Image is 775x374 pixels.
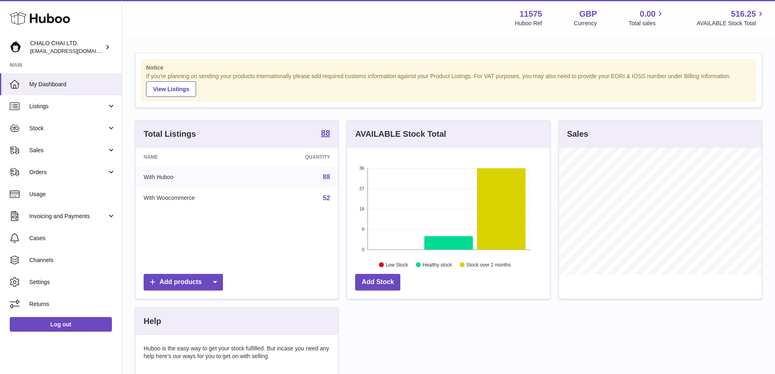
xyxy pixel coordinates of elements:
[29,81,116,88] span: My Dashboard
[362,247,365,252] text: 0
[731,9,756,20] span: 516.25
[696,9,765,27] a: 516.25 AVAILABLE Stock Total
[360,166,365,171] text: 36
[261,148,338,166] th: Quantity
[321,129,330,137] strong: 88
[29,168,107,176] span: Orders
[386,262,408,267] text: Low Stock
[144,129,196,140] h3: Total Listings
[579,9,597,20] strong: GBP
[355,129,446,140] h3: AVAILABLE Stock Total
[323,173,330,180] a: 88
[146,72,751,97] div: If you're planning on sending your products internationally please add required customs informati...
[29,147,107,154] span: Sales
[29,125,107,132] span: Stock
[29,190,116,198] span: Usage
[360,206,365,211] text: 18
[467,262,511,267] text: Stock over 2 months
[362,227,365,232] text: 9
[10,41,22,53] img: Chalo@chalocompany.com
[29,256,116,264] span: Channels
[629,20,665,27] span: Total sales
[29,234,116,242] span: Cases
[135,188,261,209] td: With Woocommerce
[629,9,665,27] a: 0.00 Total sales
[29,103,107,110] span: Listings
[144,274,223,291] a: Add products
[29,212,107,220] span: Invoicing and Payments
[146,64,751,72] strong: Notice
[29,300,116,308] span: Returns
[135,166,261,188] td: With Huboo
[574,20,597,27] div: Currency
[30,48,120,54] span: [EMAIL_ADDRESS][DOMAIN_NAME]
[135,148,261,166] th: Name
[520,9,542,20] strong: 11575
[146,81,196,97] a: View Listings
[567,129,588,140] h3: Sales
[360,186,365,191] text: 27
[29,278,116,286] span: Settings
[515,20,542,27] div: Huboo Ref
[355,274,400,291] a: Add Stock
[321,129,330,139] a: 88
[10,317,112,332] a: Log out
[423,262,452,267] text: Healthy stock
[323,195,330,201] a: 52
[696,20,765,27] span: AVAILABLE Stock Total
[640,9,656,20] span: 0.00
[144,316,161,327] h3: Help
[144,345,330,360] p: Huboo is the easy way to get your stock fulfilled. But incase you need any help here's our ways f...
[30,39,103,55] div: CHALO CHAI LTD.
